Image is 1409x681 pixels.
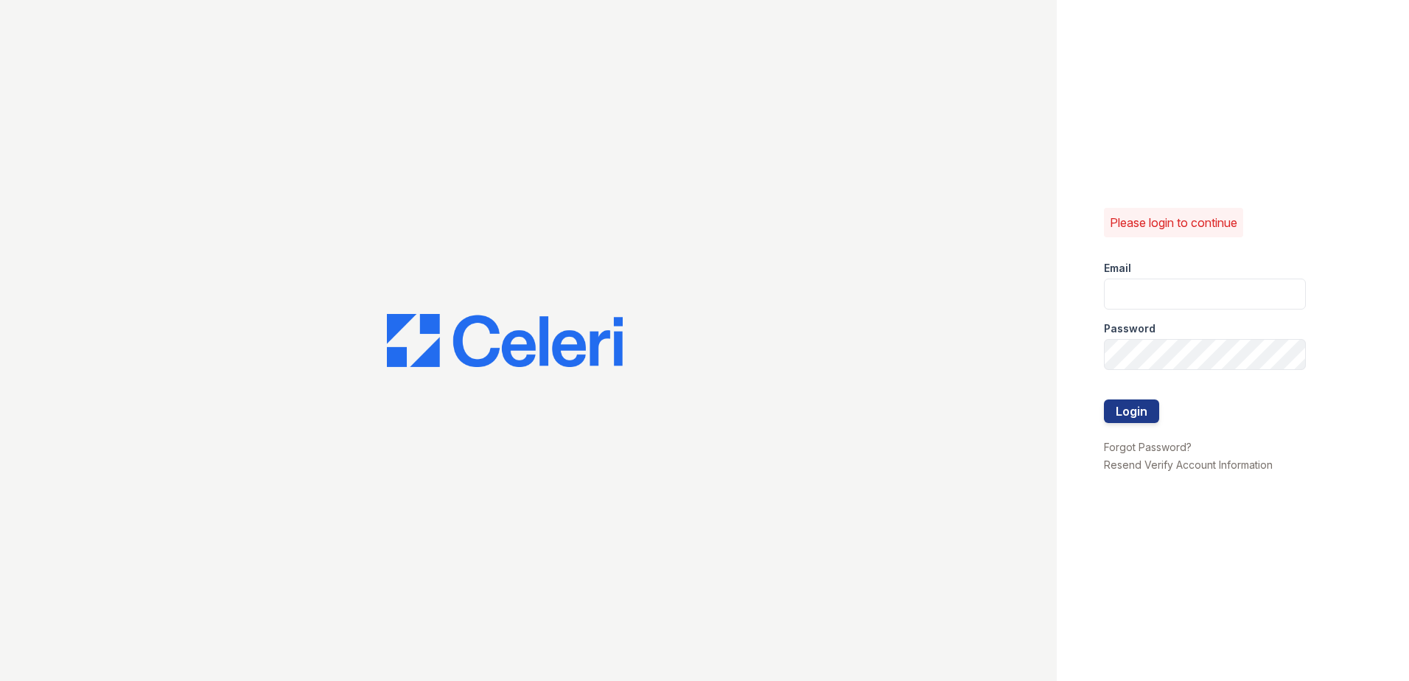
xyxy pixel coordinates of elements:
button: Login [1104,399,1159,423]
a: Resend Verify Account Information [1104,458,1273,471]
label: Email [1104,261,1131,276]
a: Forgot Password? [1104,441,1192,453]
label: Password [1104,321,1155,336]
img: CE_Logo_Blue-a8612792a0a2168367f1c8372b55b34899dd931a85d93a1a3d3e32e68fde9ad4.png [387,314,623,367]
p: Please login to continue [1110,214,1237,231]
